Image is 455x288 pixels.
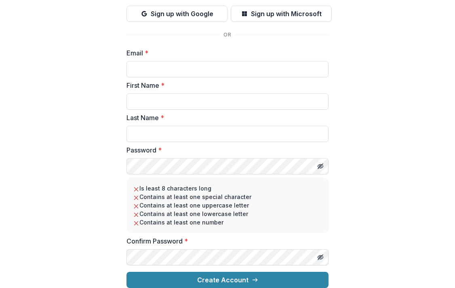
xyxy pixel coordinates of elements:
[126,236,324,246] label: Confirm Password
[314,251,327,264] button: Toggle password visibility
[314,160,327,173] button: Toggle password visibility
[133,193,322,201] li: Contains at least one special character
[133,184,322,193] li: Is least 8 characters long
[133,210,322,218] li: Contains at least one lowercase letter
[133,218,322,227] li: Contains at least one number
[126,6,227,22] button: Sign up with Google
[126,113,324,123] label: Last Name
[126,145,324,155] label: Password
[126,272,329,288] button: Create Account
[126,48,324,58] label: Email
[126,80,324,90] label: First Name
[133,201,322,210] li: Contains at least one uppercase letter
[231,6,332,22] button: Sign up with Microsoft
